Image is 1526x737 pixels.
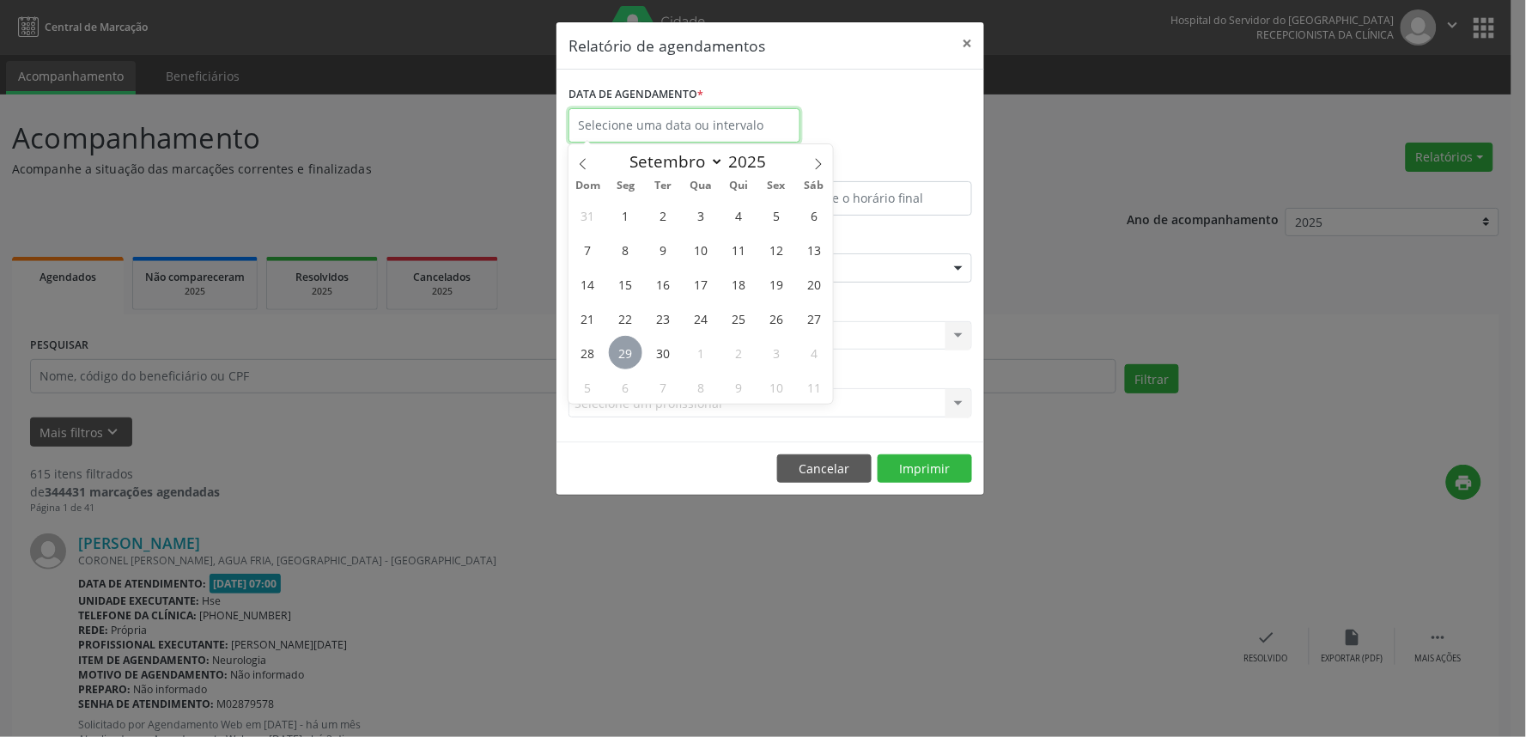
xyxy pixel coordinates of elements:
[647,370,680,404] span: Outubro 7, 2025
[568,82,703,108] label: DATA DE AGENDAMENTO
[760,233,793,266] span: Setembro 12, 2025
[757,180,795,192] span: Sex
[647,336,680,369] span: Setembro 30, 2025
[775,181,972,216] input: Selecione o horário final
[571,370,605,404] span: Outubro 5, 2025
[722,370,756,404] span: Outubro 9, 2025
[644,180,682,192] span: Ter
[571,336,605,369] span: Setembro 28, 2025
[760,301,793,335] span: Setembro 26, 2025
[684,370,718,404] span: Outubro 8, 2025
[760,267,793,301] span: Setembro 19, 2025
[795,180,833,192] span: Sáb
[684,336,718,369] span: Outubro 1, 2025
[684,233,718,266] span: Setembro 10, 2025
[571,301,605,335] span: Setembro 21, 2025
[798,336,831,369] span: Outubro 4, 2025
[720,180,757,192] span: Qui
[571,198,605,232] span: Agosto 31, 2025
[622,149,725,174] select: Month
[724,150,781,173] input: Year
[798,370,831,404] span: Outubro 11, 2025
[568,34,765,57] h5: Relatório de agendamentos
[609,233,642,266] span: Setembro 8, 2025
[722,267,756,301] span: Setembro 18, 2025
[571,267,605,301] span: Setembro 14, 2025
[609,301,642,335] span: Setembro 22, 2025
[609,336,642,369] span: Setembro 29, 2025
[568,108,800,143] input: Selecione uma data ou intervalo
[950,22,984,64] button: Close
[760,370,793,404] span: Outubro 10, 2025
[609,267,642,301] span: Setembro 15, 2025
[609,198,642,232] span: Setembro 1, 2025
[722,301,756,335] span: Setembro 25, 2025
[760,336,793,369] span: Outubro 3, 2025
[684,301,718,335] span: Setembro 24, 2025
[722,336,756,369] span: Outubro 2, 2025
[647,267,680,301] span: Setembro 16, 2025
[798,198,831,232] span: Setembro 6, 2025
[798,233,831,266] span: Setembro 13, 2025
[760,198,793,232] span: Setembro 5, 2025
[777,454,872,484] button: Cancelar
[647,233,680,266] span: Setembro 9, 2025
[682,180,720,192] span: Qua
[647,301,680,335] span: Setembro 23, 2025
[571,233,605,266] span: Setembro 7, 2025
[878,454,972,484] button: Imprimir
[606,180,644,192] span: Seg
[798,301,831,335] span: Setembro 27, 2025
[775,155,972,181] label: ATÉ
[798,267,831,301] span: Setembro 20, 2025
[609,370,642,404] span: Outubro 6, 2025
[684,198,718,232] span: Setembro 3, 2025
[722,233,756,266] span: Setembro 11, 2025
[568,180,606,192] span: Dom
[722,198,756,232] span: Setembro 4, 2025
[684,267,718,301] span: Setembro 17, 2025
[647,198,680,232] span: Setembro 2, 2025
